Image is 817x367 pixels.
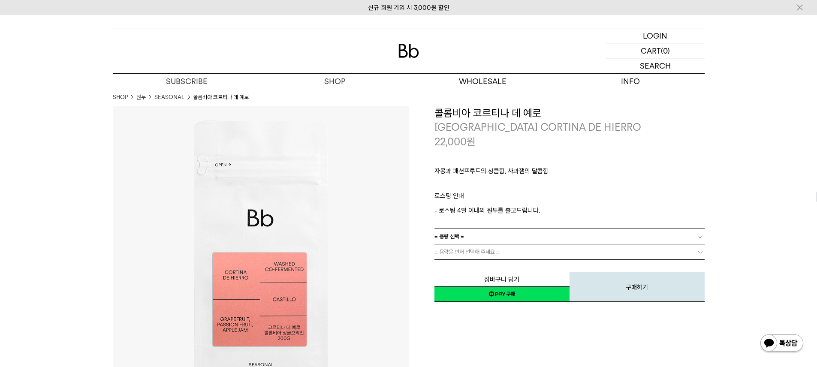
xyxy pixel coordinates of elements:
[606,43,705,58] a: CART (0)
[113,74,261,89] a: SUBSCRIBE
[136,93,146,102] a: 원두
[606,28,705,43] a: LOGIN
[641,43,661,58] p: CART
[434,135,476,149] p: 22,000
[434,166,705,180] p: 자몽과 패션프루트의 상큼함, 사과잼의 달콤함
[409,74,557,89] p: WHOLESALE
[434,191,705,205] p: 로스팅 안내
[193,93,249,102] li: 콜롬비아 코르티나 데 예로
[570,272,705,302] button: 구매하기
[434,244,500,259] span: = 용량을 먼저 선택해 주세요 =
[154,93,184,102] a: SEASONAL
[113,93,128,102] a: SHOP
[467,135,476,148] span: 원
[760,334,804,354] img: 카카오톡 채널 1:1 채팅 버튼
[368,4,449,12] a: 신규 회원 가입 시 3,000원 할인
[398,44,419,58] img: 로고
[261,74,409,89] a: SHOP
[434,205,705,216] p: - 로스팅 4일 이내의 원두를 출고드립니다.
[434,120,705,135] p: [GEOGRAPHIC_DATA] CORTINA DE HIERRO
[434,272,570,287] button: 장바구니 담기
[643,28,667,43] p: LOGIN
[640,58,671,73] p: SEARCH
[434,106,705,120] h3: 콜롬비아 코르티나 데 예로
[557,74,705,89] p: INFO
[434,180,705,191] p: ㅤ
[434,229,464,244] span: = 용량 선택 =
[661,43,670,58] p: (0)
[434,286,570,302] a: 새창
